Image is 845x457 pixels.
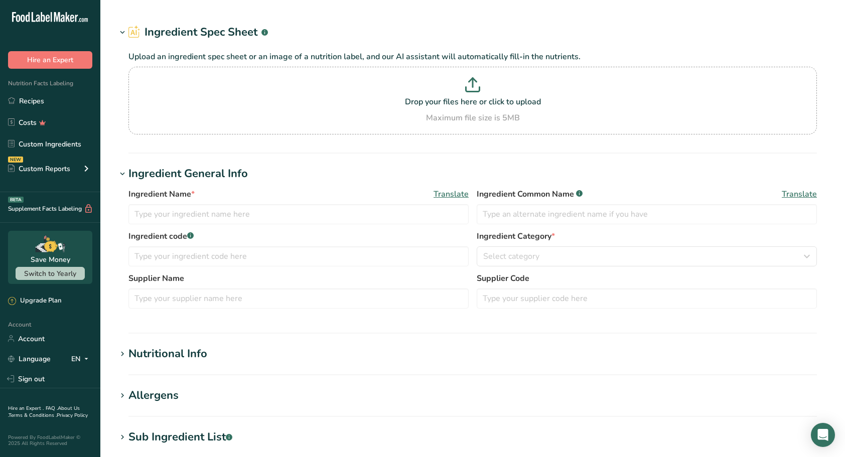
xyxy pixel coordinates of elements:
button: Switch to Yearly [16,267,85,280]
span: Switch to Yearly [24,269,76,278]
a: About Us . [8,405,80,419]
div: Allergens [128,387,179,404]
input: Type your ingredient code here [128,246,469,266]
label: Supplier Code [477,272,817,284]
a: Hire an Expert . [8,405,44,412]
span: Translate [434,188,469,200]
div: NEW [8,157,23,163]
p: Drop your files here or click to upload [131,96,814,108]
label: Supplier Name [128,272,469,284]
div: EN [71,353,92,365]
span: Select category [483,250,539,262]
h2: Ingredient Spec Sheet [128,24,268,41]
span: Ingredient Name [128,188,195,200]
span: Ingredient Common Name [477,188,583,200]
button: Hire an Expert [8,51,92,69]
div: Ingredient General Info [128,166,248,182]
a: Privacy Policy [57,412,88,419]
div: Upgrade Plan [8,296,61,306]
span: Translate [782,188,817,200]
div: BETA [8,197,24,203]
div: Save Money [31,254,70,265]
input: Type your supplier code here [477,288,817,309]
label: Ingredient code [128,230,469,242]
div: Sub Ingredient List [128,429,232,445]
p: Upload an ingredient spec sheet or an image of a nutrition label, and our AI assistant will autom... [128,51,817,63]
div: Powered By FoodLabelMaker © 2025 All Rights Reserved [8,434,92,446]
button: Select category [477,246,817,266]
a: FAQ . [46,405,58,412]
label: Ingredient Category [477,230,817,242]
input: Type your ingredient name here [128,204,469,224]
input: Type your supplier name here [128,288,469,309]
div: Open Intercom Messenger [811,423,835,447]
div: Nutritional Info [128,346,207,362]
a: Terms & Conditions . [9,412,57,419]
a: Language [8,350,51,368]
div: Maximum file size is 5MB [131,112,814,124]
input: Type an alternate ingredient name if you have [477,204,817,224]
div: Custom Reports [8,164,70,174]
